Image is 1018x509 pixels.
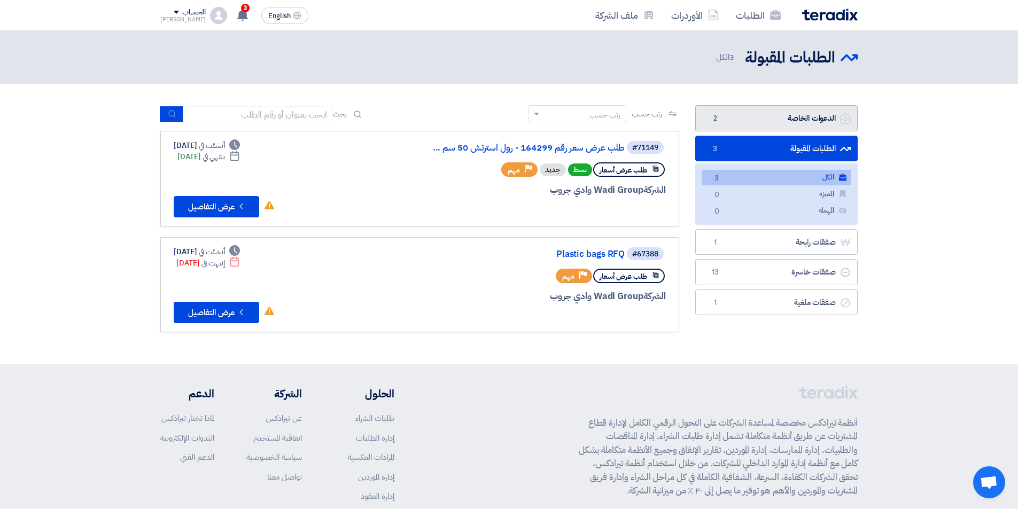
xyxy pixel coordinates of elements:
a: الأوردرات [663,3,727,28]
a: المزادات العكسية [348,451,394,463]
div: [DATE] [174,246,240,257]
span: ينتهي في [203,151,224,162]
a: الطلبات المقبولة3 [695,136,858,162]
a: صفقات خاسرة13 [695,259,858,285]
span: الشركة [643,183,666,197]
span: نشط [568,163,592,176]
a: طلب عرض سعر رقم 164299 - رول استرتش 50 سم ... [411,143,625,153]
li: الحلول [334,386,394,402]
span: أنشئت في [199,246,224,257]
a: الكل [702,170,851,185]
span: 3 [710,173,723,184]
button: English [261,7,308,24]
span: بحث [333,108,347,120]
button: عرض التفاصيل [174,302,259,323]
input: ابحث بعنوان أو رقم الطلب [183,106,333,122]
button: عرض التفاصيل [174,196,259,217]
a: الطلبات [727,3,789,28]
div: [PERSON_NAME] [160,17,206,22]
a: عن تيرادكس [266,412,302,424]
a: طلبات الشراء [355,412,394,424]
a: لماذا تختار تيرادكس [161,412,214,424]
span: 0 [710,190,723,201]
div: جديد [540,163,566,176]
div: Wadi Group وادي جروب [409,183,666,197]
a: تواصل معنا [267,471,302,483]
span: مهم [508,165,520,175]
h2: الطلبات المقبولة [745,48,835,68]
span: الشركة [643,289,666,303]
span: 13 [709,267,721,278]
span: English [268,12,291,20]
span: طلب عرض أسعار [600,271,647,281]
a: إدارة الطلبات [356,432,394,444]
li: الدعم [160,386,214,402]
span: إنتهت في [201,257,224,269]
p: أنظمة تيرادكس مخصصة لمساعدة الشركات على التحول الرقمي الكامل لإدارة قطاع المشتريات عن طريق أنظمة ... [579,416,858,498]
a: المهملة [702,203,851,218]
a: صفقات رابحة1 [695,229,858,255]
span: 1 [709,237,721,248]
a: اتفاقية المستخدم [253,432,302,444]
a: الدعم الفني [180,451,214,463]
span: 3 [729,51,734,63]
span: أنشئت في [199,140,224,151]
a: Plastic bags RFQ [411,249,625,259]
img: Teradix logo [802,9,858,21]
div: رتب حسب [589,109,620,121]
div: #71149 [632,144,658,152]
a: إدارة العقود [361,490,394,502]
a: إدارة الموردين [358,471,394,483]
span: طلب عرض أسعار [600,165,647,175]
div: [DATE] [174,140,240,151]
div: الحساب [182,8,205,17]
a: سياسة الخصوصية [246,451,302,463]
div: [DATE] [176,257,240,269]
a: الدعوات الخاصة2 [695,105,858,131]
span: رتب حسب [632,108,662,120]
div: [DATE] [177,151,240,162]
span: الكل [716,51,736,64]
span: 3 [709,144,721,154]
a: الندوات الإلكترونية [160,432,214,444]
span: 3 [241,4,250,12]
span: مهم [562,271,574,281]
span: 0 [710,206,723,217]
li: الشركة [246,386,302,402]
a: المميزة [702,186,851,202]
div: #67388 [632,250,658,258]
a: صفقات ملغية1 [695,289,858,316]
span: 1 [709,297,721,308]
a: ملف الشركة [587,3,663,28]
img: profile_test.png [210,7,227,24]
span: 2 [709,113,721,124]
a: Open chat [973,466,1005,498]
div: Wadi Group وادي جروب [409,289,666,303]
